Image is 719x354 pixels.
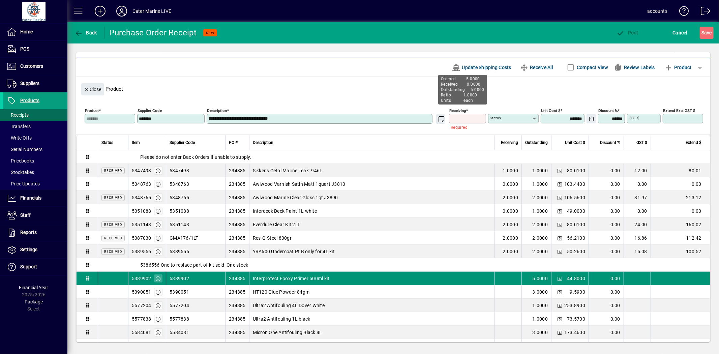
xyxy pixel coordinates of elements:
td: 0.00 [589,339,624,353]
mat-label: Description [207,108,227,113]
span: 0.0000 [503,208,518,214]
span: Serial Numbers [7,147,42,152]
td: 24.00 [624,218,651,231]
span: Cancel [673,27,688,38]
span: 49.0000 [567,208,585,214]
button: Post [615,27,640,39]
td: HT120 Glue Powder 84gm [249,285,495,299]
span: 2.0000 [503,248,518,255]
span: Stocktakes [7,170,34,175]
a: Write Offs [3,132,67,144]
mat-error: Required [451,123,481,130]
a: Support [3,259,67,275]
td: 234385 [225,231,249,245]
td: Interprotect Epoxy Primer 500ml kit [249,272,495,285]
span: 44.8000 [567,275,585,282]
mat-label: Supplier Code [138,108,162,113]
span: Write Offs [7,135,32,141]
td: 1.0000 [521,299,551,312]
button: Update Shipping Costs [449,61,514,73]
span: Pricebooks [7,158,34,164]
td: 31.97 [624,191,651,204]
span: Received [104,196,122,200]
a: Transfers [3,121,67,132]
td: 0.00 [589,231,624,245]
span: Extend $ [686,139,701,146]
span: Discount % [600,139,620,146]
td: 1.0000 [521,177,551,191]
a: POS [3,41,67,58]
td: 5347493 [166,164,225,177]
span: Products [20,98,39,103]
app-page-header-button: Close [80,86,106,92]
span: Transfers [7,124,31,129]
button: Change Price Levels [555,341,564,351]
span: Receipts [7,112,29,118]
td: Ultra2 Antifouling 1L black [249,312,495,326]
td: 1.0000 [521,204,551,218]
div: Cater Marine LIVE [132,6,171,17]
span: 2.0000 [503,194,518,201]
td: 234385 [225,285,249,299]
label: Compact View [575,64,608,71]
span: 106.5600 [564,194,585,201]
span: 2.0000 [503,235,518,241]
td: Micron One Antifouling Black 4L [249,326,495,339]
span: Suppliers [20,81,39,86]
span: P [628,30,631,35]
td: 2.0000 [521,231,551,245]
app-page-header-button: Back [67,27,104,39]
td: 0.00 [589,191,624,204]
td: 5390051 [166,285,225,299]
button: Change Price Levels [555,166,564,175]
span: ave [701,27,712,38]
button: Change Price Levels [555,314,564,324]
td: Awlwood Varnish Satin Matt 1quart J3810 [249,177,495,191]
span: Financials [20,195,41,201]
td: 0.00 [589,272,624,285]
div: 5348765 [132,194,151,201]
span: Review Labels [614,62,655,73]
td: 234385 [225,191,249,204]
span: 253.8900 [564,302,585,309]
td: 2.0000 [521,245,551,258]
td: 80.01 [651,164,710,177]
td: 160.02 [651,218,710,231]
td: 5584081 [166,326,225,339]
span: 9.5900 [570,289,586,295]
mat-label: GST $ [629,116,639,120]
td: 16.86 [624,231,651,245]
button: Change Price Levels [555,206,564,216]
span: Home [20,29,33,34]
td: 2.0000 [521,218,551,231]
td: 100.52 [651,245,710,258]
span: Item [132,139,140,146]
div: 5351088 [132,208,151,214]
td: 5577204 [166,299,225,312]
td: YRA600 Undercoat Pt B only for 4L kit [249,245,495,258]
div: 5577204 [132,302,151,309]
div: Product [76,77,710,97]
td: 5585393 [166,339,225,353]
button: Change Price Levels [555,193,564,202]
a: Pricebooks [3,155,67,167]
td: 5351088 [166,204,225,218]
div: 5584081 [132,329,151,336]
span: 103.4400 [564,181,585,187]
a: Financials [3,190,67,207]
button: Save [700,27,714,39]
td: 234385 [225,204,249,218]
td: 234385 [225,326,249,339]
span: POS [20,46,29,52]
span: GST $ [636,139,647,146]
a: Receipts [3,109,67,121]
span: 2.0000 [503,221,518,228]
td: 2.0000 [521,191,551,204]
td: 234385 [225,245,249,258]
span: 0.0000 [503,181,518,187]
a: Price Updates [3,178,67,189]
div: 5390051 [132,289,151,295]
div: Please do not enter Back Orders if unable to supply. [98,154,710,160]
td: Sikkens Cetol Marine Teak .946L [249,164,495,177]
div: 5577838 [132,316,151,322]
